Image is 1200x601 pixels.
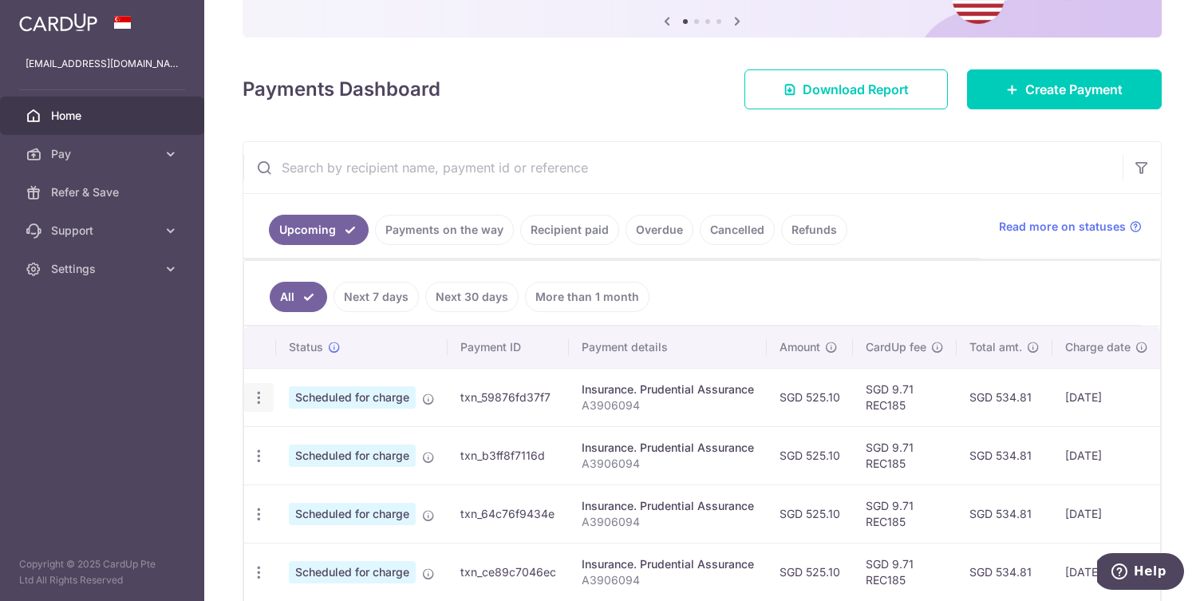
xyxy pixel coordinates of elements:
td: SGD 525.10 [767,368,853,426]
p: A3906094 [582,456,754,472]
span: Create Payment [1025,80,1123,99]
span: Scheduled for charge [289,386,416,409]
a: Read more on statuses [999,219,1142,235]
span: CardUp fee [866,339,926,355]
img: CardUp [19,13,97,32]
th: Payment ID [448,326,569,368]
a: Overdue [626,215,693,245]
a: Cancelled [700,215,775,245]
span: Download Report [803,80,909,99]
th: Payment details [569,326,767,368]
span: Scheduled for charge [289,561,416,583]
td: SGD 9.71 REC185 [853,543,957,601]
a: Recipient paid [520,215,619,245]
p: A3906094 [582,514,754,530]
span: Pay [51,146,156,162]
a: Payments on the way [375,215,514,245]
td: SGD 9.71 REC185 [853,426,957,484]
div: Insurance. Prudential Assurance [582,556,754,572]
span: Scheduled for charge [289,445,416,467]
a: Refunds [781,215,847,245]
iframe: Opens a widget where you can find more information [1097,553,1184,593]
span: Settings [51,261,156,277]
td: SGD 534.81 [957,426,1052,484]
div: Insurance. Prudential Assurance [582,498,754,514]
td: SGD 525.10 [767,484,853,543]
a: More than 1 month [525,282,649,312]
span: Charge date [1065,339,1131,355]
td: txn_64c76f9434e [448,484,569,543]
a: Create Payment [967,69,1162,109]
span: Support [51,223,156,239]
h4: Payments Dashboard [243,75,440,104]
span: Home [51,108,156,124]
span: Amount [780,339,820,355]
td: [DATE] [1052,543,1161,601]
a: Next 30 days [425,282,519,312]
span: Total amt. [969,339,1022,355]
td: txn_ce89c7046ec [448,543,569,601]
td: SGD 9.71 REC185 [853,484,957,543]
a: Upcoming [269,215,369,245]
td: [DATE] [1052,368,1161,426]
td: txn_59876fd37f7 [448,368,569,426]
p: [EMAIL_ADDRESS][DOMAIN_NAME] [26,56,179,72]
div: Insurance. Prudential Assurance [582,440,754,456]
input: Search by recipient name, payment id or reference [243,142,1123,193]
span: Refer & Save [51,184,156,200]
p: A3906094 [582,397,754,413]
td: SGD 525.10 [767,426,853,484]
a: Next 7 days [334,282,419,312]
a: Download Report [744,69,948,109]
div: Insurance. Prudential Assurance [582,382,754,397]
td: SGD 534.81 [957,484,1052,543]
td: SGD 534.81 [957,543,1052,601]
td: [DATE] [1052,426,1161,484]
a: All [270,282,327,312]
span: Scheduled for charge [289,503,416,525]
span: Read more on statuses [999,219,1126,235]
td: SGD 9.71 REC185 [853,368,957,426]
span: Status [289,339,323,355]
td: txn_b3ff8f7116d [448,426,569,484]
td: SGD 525.10 [767,543,853,601]
p: A3906094 [582,572,754,588]
td: SGD 534.81 [957,368,1052,426]
td: [DATE] [1052,484,1161,543]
